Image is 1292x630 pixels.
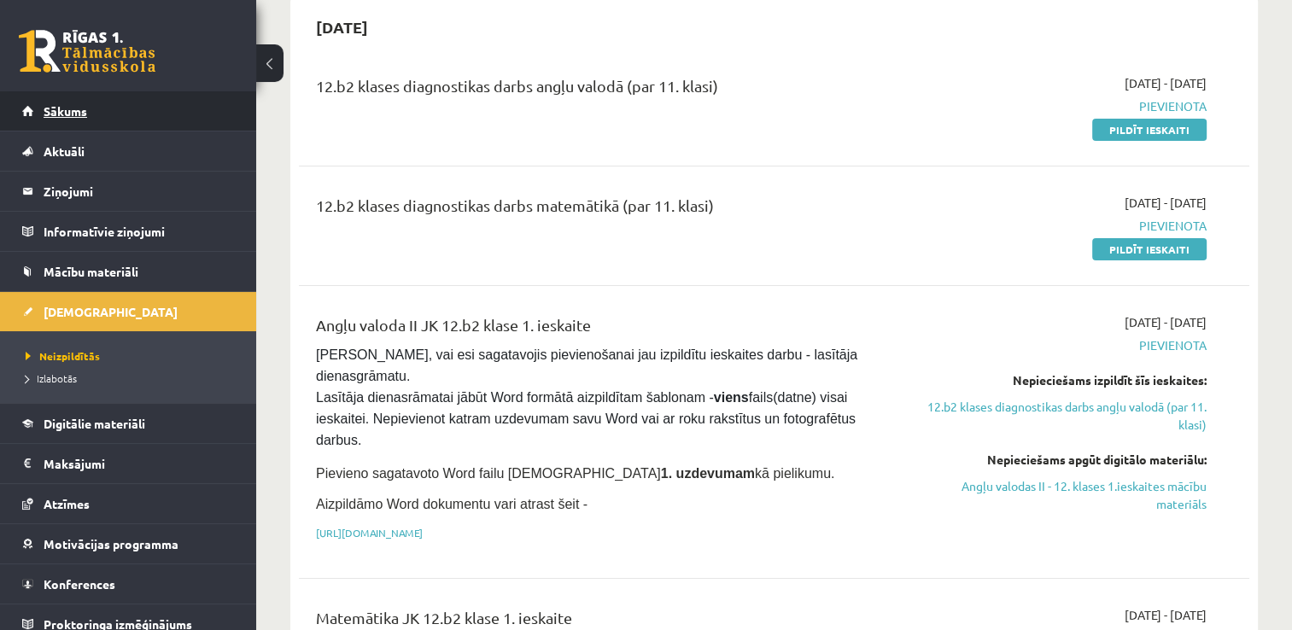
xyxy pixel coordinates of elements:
[316,466,834,481] span: Pievieno sagatavoto Word failu [DEMOGRAPHIC_DATA] kā pielikumu.
[22,131,235,171] a: Aktuāli
[22,252,235,291] a: Mācību materiāli
[1125,74,1207,92] span: [DATE] - [DATE]
[316,526,423,540] a: [URL][DOMAIN_NAME]
[22,444,235,483] a: Maksājumi
[26,348,239,364] a: Neizpildītās
[44,264,138,279] span: Mācību materiāli
[44,304,178,319] span: [DEMOGRAPHIC_DATA]
[1125,313,1207,331] span: [DATE] - [DATE]
[44,212,235,251] legend: Informatīvie ziņojumi
[22,292,235,331] a: [DEMOGRAPHIC_DATA]
[44,536,178,551] span: Motivācijas programma
[22,524,235,563] a: Motivācijas programma
[316,497,588,511] span: Aizpildāmo Word dokumentu vari atrast šeit -
[1092,119,1207,141] a: Pildīt ieskaiti
[316,74,901,106] div: 12.b2 klases diagnostikas darbs angļu valodā (par 11. klasi)
[927,217,1207,235] span: Pievienota
[927,371,1207,389] div: Nepieciešams izpildīt šīs ieskaites:
[927,398,1207,434] a: 12.b2 klases diagnostikas darbs angļu valodā (par 11. klasi)
[22,484,235,523] a: Atzīmes
[19,30,155,73] a: Rīgas 1. Tālmācības vidusskola
[26,349,100,363] span: Neizpildītās
[1092,238,1207,260] a: Pildīt ieskaiti
[26,370,239,386] a: Izlabotās
[316,347,862,447] span: [PERSON_NAME], vai esi sagatavojis pievienošanai jau izpildītu ieskaites darbu - lasītāja dienasg...
[44,496,90,511] span: Atzīmes
[22,212,235,251] a: Informatīvie ziņojumi
[44,576,115,592] span: Konferences
[22,172,235,211] a: Ziņojumi
[1125,606,1207,624] span: [DATE] - [DATE]
[316,194,901,225] div: 12.b2 klases diagnostikas darbs matemātikā (par 11. klasi)
[44,103,87,119] span: Sākums
[44,444,235,483] legend: Maksājumi
[44,172,235,211] legend: Ziņojumi
[44,143,85,159] span: Aktuāli
[22,564,235,604] a: Konferences
[316,313,901,345] div: Angļu valoda II JK 12.b2 klase 1. ieskaite
[1125,194,1207,212] span: [DATE] - [DATE]
[927,451,1207,469] div: Nepieciešams apgūt digitālo materiālu:
[714,390,749,405] strong: viens
[26,371,77,385] span: Izlabotās
[22,91,235,131] a: Sākums
[927,97,1207,115] span: Pievienota
[661,466,755,481] strong: 1. uzdevumam
[22,404,235,443] a: Digitālie materiāli
[44,416,145,431] span: Digitālie materiāli
[927,477,1207,513] a: Angļu valodas II - 12. klases 1.ieskaites mācību materiāls
[299,7,385,47] h2: [DATE]
[927,336,1207,354] span: Pievienota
